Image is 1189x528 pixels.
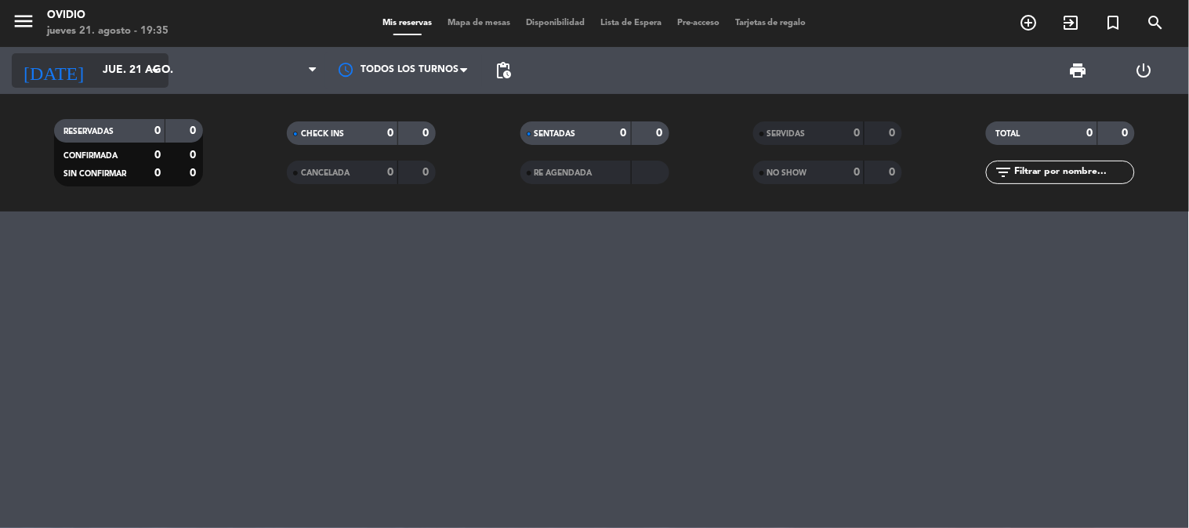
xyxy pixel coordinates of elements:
[494,61,513,80] span: pending_actions
[593,19,669,27] span: Lista de Espera
[440,19,518,27] span: Mapa de mesas
[656,128,665,139] strong: 0
[889,167,898,178] strong: 0
[301,130,344,138] span: CHECK INS
[154,150,161,161] strong: 0
[854,128,860,139] strong: 0
[669,19,727,27] span: Pre-acceso
[423,167,433,178] strong: 0
[47,8,169,24] div: Ovidio
[1111,47,1177,94] div: LOG OUT
[1020,13,1039,32] i: add_circle_outline
[1087,128,1093,139] strong: 0
[1135,61,1154,80] i: power_settings_new
[518,19,593,27] span: Disponibilidad
[47,24,169,39] div: jueves 21. agosto - 19:35
[1013,164,1134,181] input: Filtrar por nombre...
[190,125,199,136] strong: 0
[727,19,814,27] span: Tarjetas de regalo
[535,169,593,177] span: RE AGENDADA
[387,128,393,139] strong: 0
[301,169,350,177] span: CANCELADA
[12,53,95,88] i: [DATE]
[190,150,199,161] strong: 0
[1147,13,1165,32] i: search
[889,128,898,139] strong: 0
[1104,13,1123,32] i: turned_in_not
[154,125,161,136] strong: 0
[621,128,627,139] strong: 0
[387,167,393,178] strong: 0
[535,130,576,138] span: SENTADAS
[1062,13,1081,32] i: exit_to_app
[63,128,114,136] span: RESERVADAS
[63,170,126,178] span: SIN CONFIRMAR
[767,169,807,177] span: NO SHOW
[1069,61,1088,80] span: print
[12,9,35,33] i: menu
[1122,128,1132,139] strong: 0
[375,19,440,27] span: Mis reservas
[995,130,1020,138] span: TOTAL
[767,130,806,138] span: SERVIDAS
[154,168,161,179] strong: 0
[994,163,1013,182] i: filter_list
[146,61,165,80] i: arrow_drop_down
[63,152,118,160] span: CONFIRMADA
[190,168,199,179] strong: 0
[423,128,433,139] strong: 0
[854,167,860,178] strong: 0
